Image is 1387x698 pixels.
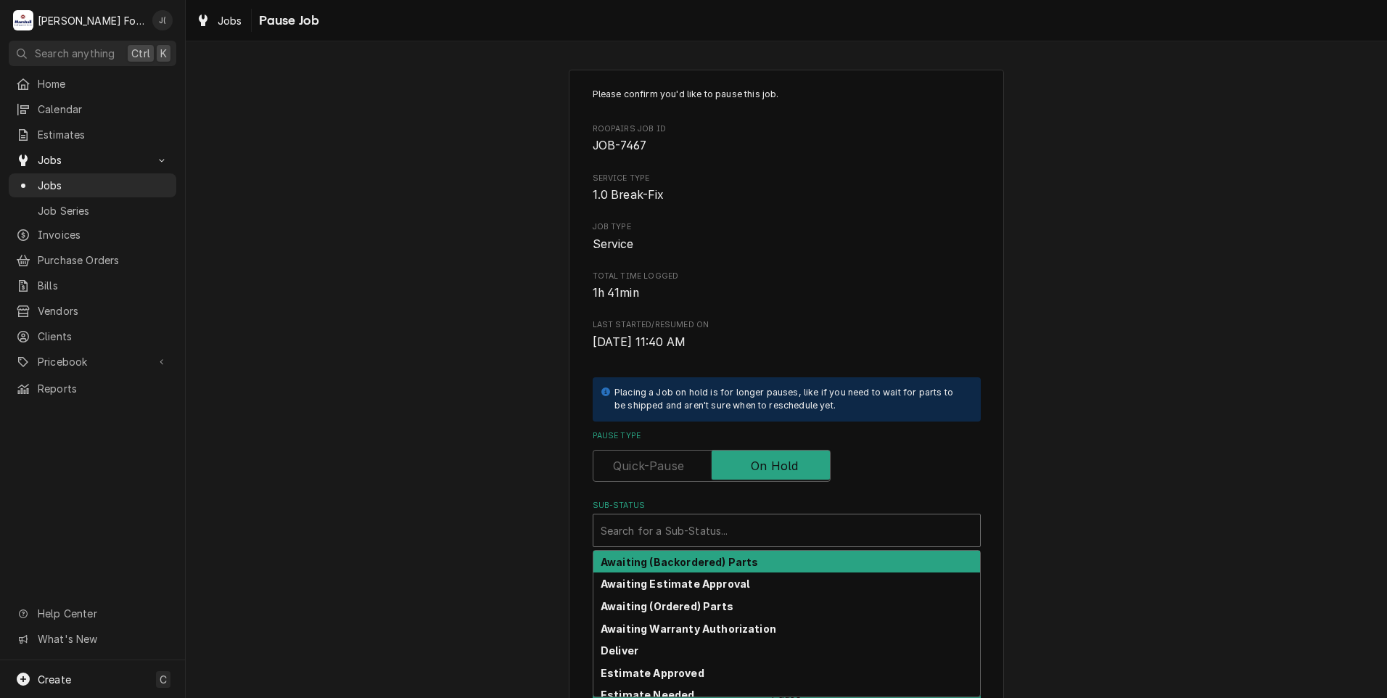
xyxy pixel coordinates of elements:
[35,46,115,61] span: Search anything
[38,227,169,242] span: Invoices
[593,88,981,650] div: Job Pause Form
[593,123,981,155] div: Roopairs Job ID
[593,319,981,350] div: Last Started/Resumed On
[38,127,169,142] span: Estimates
[9,148,176,172] a: Go to Jobs
[9,350,176,374] a: Go to Pricebook
[593,335,686,349] span: [DATE] 11:40 AM
[38,673,71,686] span: Create
[38,381,169,396] span: Reports
[255,11,319,30] span: Pause Job
[38,152,147,168] span: Jobs
[152,10,173,30] div: J(
[9,173,176,197] a: Jobs
[593,139,646,152] span: JOB-7467
[593,284,981,302] span: Total Time Logged
[9,274,176,297] a: Bills
[593,286,639,300] span: 1h 41min
[593,123,981,135] span: Roopairs Job ID
[593,430,981,442] label: Pause Type
[601,667,704,679] strong: Estimate Approved
[593,188,664,202] span: 1.0 Break-Fix
[9,199,176,223] a: Job Series
[614,386,966,413] div: Placing a Job on hold is for longer pauses, like if you need to wait for parts to be shipped and ...
[593,88,981,101] p: Please confirm you'd like to pause this job.
[9,72,176,96] a: Home
[601,556,758,568] strong: Awaiting (Backordered) Parts
[593,173,981,184] span: Service Type
[9,377,176,401] a: Reports
[152,10,173,30] div: Jeff Debigare (109)'s Avatar
[601,644,638,657] strong: Deliver
[9,324,176,348] a: Clients
[38,13,144,28] div: [PERSON_NAME] Food Equipment Service
[601,578,749,590] strong: Awaiting Estimate Approval
[190,9,248,33] a: Jobs
[9,299,176,323] a: Vendors
[593,221,981,233] span: Job Type
[13,10,33,30] div: M
[160,672,167,687] span: C
[593,319,981,331] span: Last Started/Resumed On
[9,123,176,147] a: Estimates
[218,13,242,28] span: Jobs
[593,334,981,351] span: Last Started/Resumed On
[38,102,169,117] span: Calendar
[593,236,981,253] span: Job Type
[38,76,169,91] span: Home
[38,354,147,369] span: Pricebook
[38,178,169,193] span: Jobs
[38,631,168,646] span: What's New
[593,173,981,204] div: Service Type
[9,97,176,121] a: Calendar
[9,627,176,651] a: Go to What's New
[593,271,981,282] span: Total Time Logged
[593,221,981,252] div: Job Type
[593,271,981,302] div: Total Time Logged
[593,500,981,547] div: Sub-Status
[9,248,176,272] a: Purchase Orders
[38,329,169,344] span: Clients
[593,186,981,204] span: Service Type
[593,430,981,482] div: Pause Type
[160,46,167,61] span: K
[9,601,176,625] a: Go to Help Center
[38,606,168,621] span: Help Center
[601,623,776,635] strong: Awaiting Warranty Authorization
[38,203,169,218] span: Job Series
[593,237,634,251] span: Service
[593,137,981,155] span: Roopairs Job ID
[593,500,981,512] label: Sub-Status
[601,600,733,612] strong: Awaiting (Ordered) Parts
[131,46,150,61] span: Ctrl
[38,303,169,319] span: Vendors
[9,41,176,66] button: Search anythingCtrlK
[38,252,169,268] span: Purchase Orders
[38,278,169,293] span: Bills
[13,10,33,30] div: Marshall Food Equipment Service's Avatar
[9,223,176,247] a: Invoices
